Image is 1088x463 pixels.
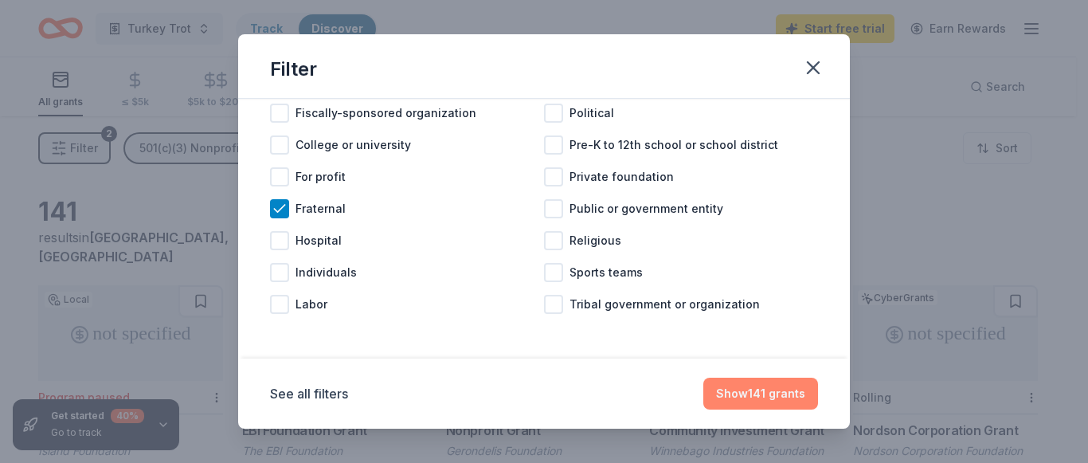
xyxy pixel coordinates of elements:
span: Political [569,104,614,123]
span: For profit [295,167,346,186]
span: Pre-K to 12th school or school district [569,135,778,155]
span: Sports teams [569,263,643,282]
span: Religious [569,231,621,250]
span: Fraternal [295,199,346,218]
span: Public or government entity [569,199,723,218]
span: Labor [295,295,327,314]
span: Individuals [295,263,357,282]
span: College or university [295,135,411,155]
span: Private foundation [569,167,674,186]
div: Filter [270,57,317,82]
button: See all filters [270,384,348,403]
button: Show141 grants [703,378,818,410]
span: Hospital [295,231,342,250]
span: Tribal government or organization [569,295,760,314]
span: Fiscally-sponsored organization [295,104,476,123]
